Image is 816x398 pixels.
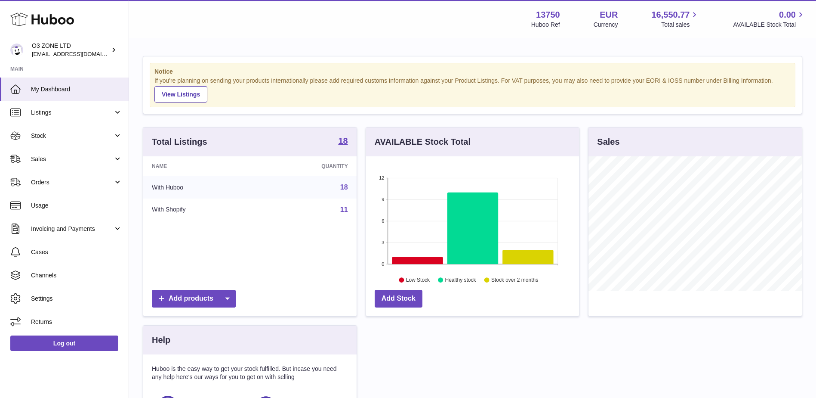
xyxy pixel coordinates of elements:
span: Sales [31,155,113,163]
th: Quantity [258,156,356,176]
div: Currency [594,21,618,29]
a: 0.00 AVAILABLE Stock Total [733,9,806,29]
div: If you're planning on sending your products internationally please add required customs informati... [154,77,791,103]
a: Add products [152,290,236,308]
td: With Shopify [143,199,258,221]
div: Huboo Ref [531,21,560,29]
span: Invoicing and Payments [31,225,113,233]
strong: 18 [338,137,348,145]
span: 16,550.77 [651,9,690,21]
text: 3 [382,240,384,245]
span: Channels [31,271,122,280]
span: My Dashboard [31,85,122,93]
td: With Huboo [143,176,258,199]
a: View Listings [154,86,207,103]
div: O3 ZONE LTD [32,42,109,58]
h3: Help [152,334,170,346]
text: Healthy stock [445,277,476,283]
strong: EUR [600,9,618,21]
strong: 13750 [536,9,560,21]
span: Settings [31,295,122,303]
a: Add Stock [375,290,422,308]
span: AVAILABLE Stock Total [733,21,806,29]
text: Stock over 2 months [491,277,538,283]
text: 0 [382,261,384,267]
span: [EMAIL_ADDRESS][DOMAIN_NAME] [32,50,126,57]
span: Returns [31,318,122,326]
p: Huboo is the easy way to get your stock fulfilled. But incase you need any help here's our ways f... [152,365,348,381]
text: Low Stock [406,277,430,283]
a: 16,550.77 Total sales [651,9,699,29]
span: 0.00 [779,9,796,21]
a: 11 [340,206,348,213]
img: hello@o3zoneltd.co.uk [10,44,23,56]
span: Total sales [661,21,699,29]
h3: Total Listings [152,136,207,148]
strong: Notice [154,68,791,76]
a: Log out [10,336,118,351]
h3: AVAILABLE Stock Total [375,136,471,148]
span: Cases [31,248,122,256]
h3: Sales [597,136,619,148]
span: Orders [31,178,113,187]
span: Usage [31,202,122,210]
text: 9 [382,197,384,202]
text: 12 [379,175,384,180]
text: 6 [382,218,384,224]
span: Stock [31,132,113,140]
th: Name [143,156,258,176]
a: 18 [338,137,348,147]
a: 18 [340,183,348,191]
span: Listings [31,109,113,117]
